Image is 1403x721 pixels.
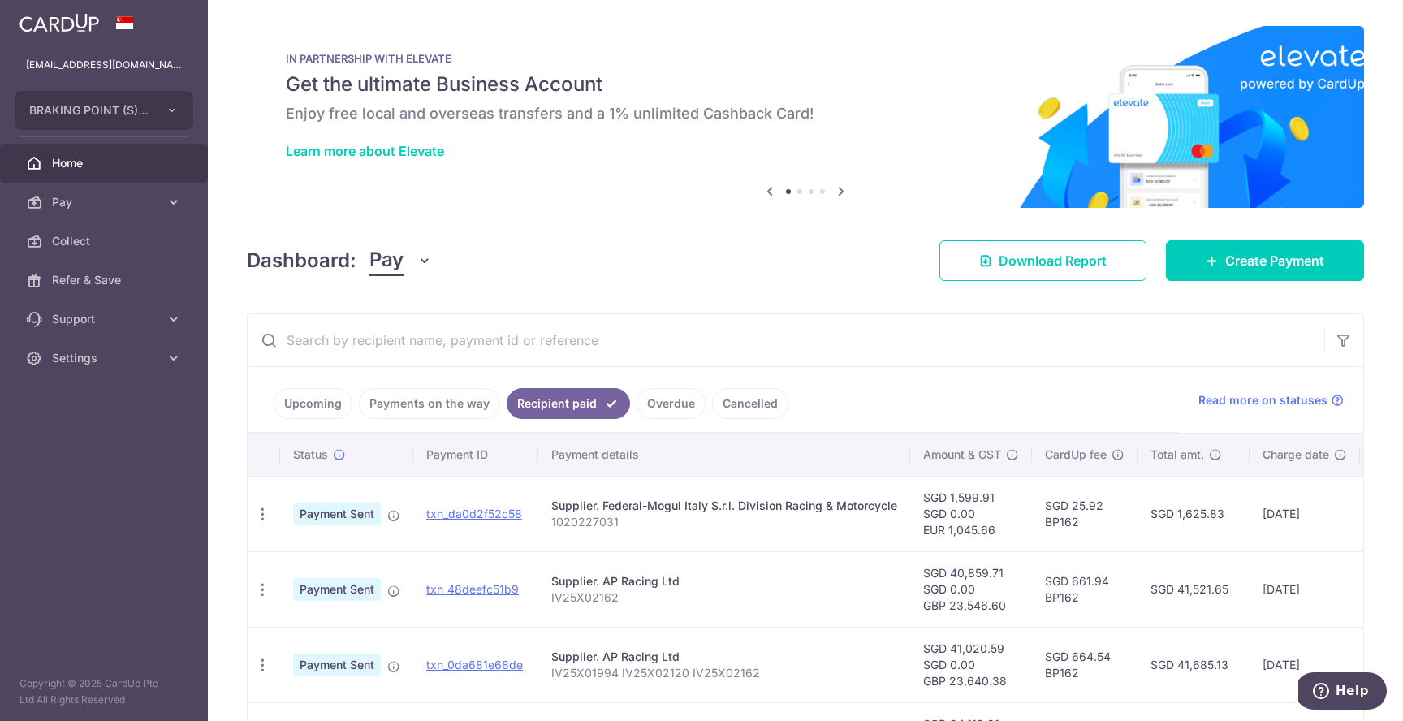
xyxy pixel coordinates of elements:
[286,104,1325,123] h6: Enjoy free local and overseas transfers and a 1% unlimited Cashback Card!
[293,654,381,676] span: Payment Sent
[426,658,523,671] a: txn_0da681e68de
[247,246,356,275] h4: Dashboard:
[910,627,1032,702] td: SGD 41,020.59 SGD 0.00 GBP 23,640.38
[369,245,432,276] button: Pay
[551,514,897,530] p: 1020227031
[507,388,630,419] a: Recipient paid
[1298,672,1387,713] iframe: Opens a widget where you can find more information
[1225,251,1324,270] span: Create Payment
[551,665,897,681] p: IV25X01994 IV25X02120 IV25X02162
[1138,476,1250,551] td: SGD 1,625.83
[29,102,149,119] span: BRAKING POINT (S) PTE. LTD.
[551,573,897,589] div: Supplier. AP Racing Ltd
[1250,627,1360,702] td: [DATE]
[286,71,1325,97] h5: Get the ultimate Business Account
[274,388,352,419] a: Upcoming
[293,578,381,601] span: Payment Sent
[910,476,1032,551] td: SGD 1,599.91 SGD 0.00 EUR 1,045.66
[1150,447,1204,463] span: Total amt.
[19,13,99,32] img: CardUp
[939,240,1146,281] a: Download Report
[637,388,706,419] a: Overdue
[1250,551,1360,627] td: [DATE]
[1198,392,1327,408] span: Read more on statuses
[426,507,522,520] a: txn_da0d2f52c58
[999,251,1107,270] span: Download Report
[52,194,159,210] span: Pay
[551,649,897,665] div: Supplier. AP Racing Ltd
[286,52,1325,65] p: IN PARTNERSHIP WITH ELEVATE
[247,26,1364,208] img: Renovation banner
[1198,392,1344,408] a: Read more on statuses
[52,272,159,288] span: Refer & Save
[1045,447,1107,463] span: CardUp fee
[551,589,897,606] p: IV25X02162
[1138,551,1250,627] td: SGD 41,521.65
[1138,627,1250,702] td: SGD 41,685.13
[1032,627,1138,702] td: SGD 664.54 BP162
[413,434,538,476] th: Payment ID
[293,447,328,463] span: Status
[712,388,788,419] a: Cancelled
[26,57,182,73] p: [EMAIL_ADDRESS][DOMAIN_NAME]
[52,311,159,327] span: Support
[359,388,500,419] a: Payments on the way
[52,233,159,249] span: Collect
[1032,476,1138,551] td: SGD 25.92 BP162
[52,350,159,366] span: Settings
[923,447,1001,463] span: Amount & GST
[286,143,444,159] a: Learn more about Elevate
[15,91,193,130] button: BRAKING POINT (S) PTE. LTD.
[1032,551,1138,627] td: SGD 661.94 BP162
[1250,476,1360,551] td: [DATE]
[52,155,159,171] span: Home
[538,434,910,476] th: Payment details
[369,245,404,276] span: Pay
[551,498,897,514] div: Supplier. Federal-Mogul Italy S.r.l. Division Racing & Motorcycle
[910,551,1032,627] td: SGD 40,859.71 SGD 0.00 GBP 23,546.60
[426,582,519,596] a: txn_48deefc51b9
[293,503,381,525] span: Payment Sent
[1263,447,1329,463] span: Charge date
[248,314,1324,366] input: Search by recipient name, payment id or reference
[1166,240,1364,281] a: Create Payment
